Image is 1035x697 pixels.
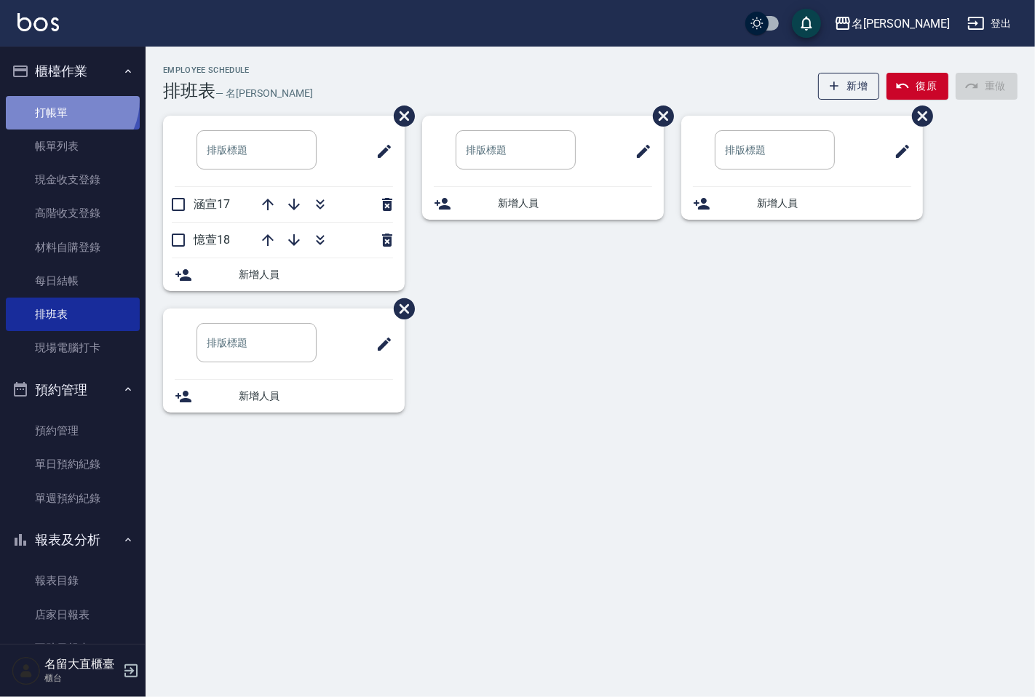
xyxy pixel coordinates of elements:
span: 刪除班表 [901,95,935,138]
input: 排版標題 [715,130,835,170]
a: 材料自購登錄 [6,231,140,264]
a: 帳單列表 [6,130,140,163]
h3: 排班表 [163,81,215,101]
div: 新增人員 [163,380,405,413]
a: 高階收支登錄 [6,196,140,230]
button: save [792,9,821,38]
img: Person [12,656,41,685]
span: 修改班表的標題 [626,134,652,169]
button: 登出 [961,10,1018,37]
input: 排版標題 [197,130,317,170]
a: 預約管理 [6,414,140,447]
button: 名[PERSON_NAME] [828,9,956,39]
input: 排版標題 [197,323,317,362]
span: 刪除班表 [383,95,417,138]
button: 預約管理 [6,371,140,409]
span: 憶萱18 [194,233,230,247]
h5: 名留大直櫃臺 [44,657,119,672]
button: 報表及分析 [6,521,140,559]
a: 單週預約紀錄 [6,482,140,515]
span: 新增人員 [239,389,393,404]
span: 刪除班表 [642,95,676,138]
a: 排班表 [6,298,140,331]
div: 名[PERSON_NAME] [852,15,950,33]
span: 新增人員 [239,267,393,282]
span: 新增人員 [757,196,911,211]
a: 現金收支登錄 [6,163,140,196]
button: 復原 [887,73,948,100]
a: 互助日報表 [6,632,140,665]
h2: Employee Schedule [163,65,313,75]
a: 現場電腦打卡 [6,331,140,365]
span: 涵宣17 [194,197,230,211]
a: 單日預約紀錄 [6,447,140,481]
a: 店家日報表 [6,598,140,632]
div: 新增人員 [681,187,923,220]
div: 新增人員 [163,258,405,291]
a: 報表目錄 [6,564,140,597]
p: 櫃台 [44,672,119,685]
img: Logo [17,13,59,31]
a: 打帳單 [6,96,140,130]
span: 修改班表的標題 [367,327,393,362]
span: 修改班表的標題 [367,134,393,169]
button: 新增 [818,73,880,100]
h6: — 名[PERSON_NAME] [215,86,313,101]
input: 排版標題 [456,130,576,170]
button: 櫃檯作業 [6,52,140,90]
span: 新增人員 [498,196,652,211]
div: 新增人員 [422,187,664,220]
a: 每日結帳 [6,264,140,298]
span: 修改班表的標題 [885,134,911,169]
span: 刪除班表 [383,287,417,330]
